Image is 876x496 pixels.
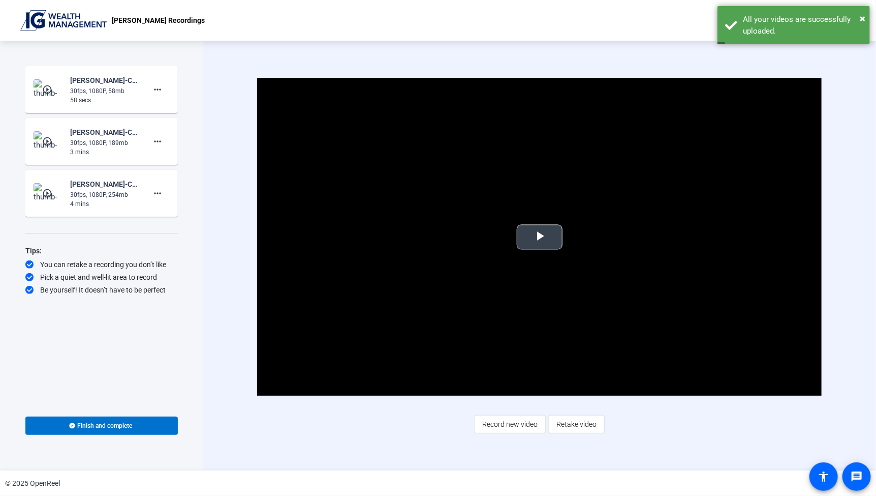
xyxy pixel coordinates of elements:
div: 58 secs [70,96,138,105]
div: Tips: [25,245,178,257]
span: Record new video [482,415,538,434]
button: Finish and complete [25,417,178,435]
mat-icon: more_horiz [151,135,164,148]
mat-icon: accessibility [818,471,830,483]
p: [PERSON_NAME] Recordings [112,14,205,26]
div: [PERSON_NAME]-Corporate Channel Welcome Video-[PERSON_NAME] Recordings-1753991585958-webcam [70,126,138,138]
mat-icon: play_circle_outline [42,136,54,147]
div: You can retake a recording you don’t like [25,259,178,270]
div: Pick a quiet and well-lit area to record [25,272,178,282]
span: × [860,12,865,24]
img: thumb-nail [34,79,64,100]
div: 30fps, 1080P, 58mb [70,86,138,96]
div: All your videos are successfully uploaded. [743,14,862,37]
div: 4 mins [70,199,138,209]
button: Retake video [548,415,605,433]
img: thumb-nail [34,183,64,203]
button: Play Video [517,224,562,249]
button: Record new video [474,415,546,433]
img: thumb-nail [34,131,64,152]
span: Finish and complete [78,422,133,430]
div: [PERSON_NAME]-Corporate Channel Welcome Video-[PERSON_NAME] Recordings-1753988434930-webcam [70,178,138,190]
span: Retake video [556,415,597,434]
div: © 2025 OpenReel [5,478,60,489]
img: OpenReel logo [20,10,107,31]
div: 3 mins [70,148,138,157]
mat-icon: play_circle_outline [42,84,54,95]
div: [PERSON_NAME]-Corporate Channel Welcome Video-[PERSON_NAME] Recordings-1754930220035-webcam [70,74,138,86]
mat-icon: more_horiz [151,187,164,199]
button: Close [860,11,865,26]
div: Video Player [257,78,822,396]
mat-icon: more_horiz [151,83,164,96]
mat-icon: play_circle_outline [42,188,54,198]
div: 30fps, 1080P, 189mb [70,138,138,148]
mat-icon: message [851,471,863,483]
div: Be yourself! It doesn’t have to be perfect [25,285,178,295]
div: 30fps, 1080P, 254mb [70,190,138,199]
